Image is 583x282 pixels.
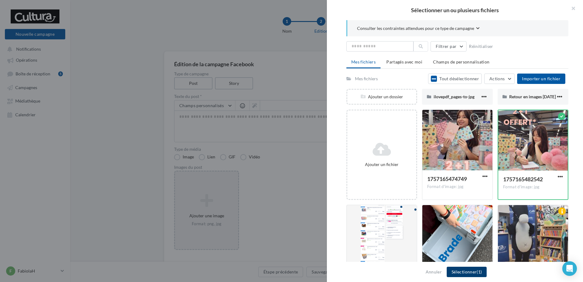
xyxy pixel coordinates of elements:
div: Ajouter un dossier [347,94,416,100]
span: (1) [477,269,482,274]
button: Réinitialiser [467,43,496,50]
button: Filtrer par [431,41,467,52]
div: Format d'image: jpg [503,184,563,190]
span: Actions [489,76,505,81]
span: Importer un fichier [522,76,560,81]
div: Ajouter un fichier [350,161,414,168]
button: Importer un fichier [517,74,565,84]
span: Consulter les contraintes attendues pour ce type de campagne [357,25,474,31]
div: Format d'image: jpg [427,184,488,190]
button: Sélectionner(1) [447,267,487,277]
h2: Sélectionner un ou plusieurs fichiers [337,7,573,13]
span: Retour en images [DATE] [509,94,556,99]
div: Mes fichiers [355,76,378,82]
span: Champs de personnalisation [433,59,489,64]
button: Tout désélectionner [428,74,482,84]
span: Mes fichiers [351,59,376,64]
button: Actions [484,74,515,84]
button: Consulter les contraintes attendues pour ce type de campagne [357,25,480,33]
span: Partagés avec moi [386,59,422,64]
span: ilovepdf_pages-to-jpg [434,94,474,99]
span: 1757165482542 [503,176,543,183]
div: Open Intercom Messenger [562,261,577,276]
button: Annuler [423,268,444,276]
span: 1757165474749 [427,175,467,182]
